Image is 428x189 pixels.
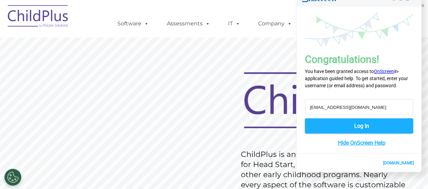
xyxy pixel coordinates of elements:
[160,17,217,30] a: Assessments
[4,0,72,34] img: ChildPlus by Procare Solutions
[251,17,299,30] a: Company
[221,17,247,30] a: IT
[4,169,21,186] button: Cookies Settings
[111,17,156,30] a: Software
